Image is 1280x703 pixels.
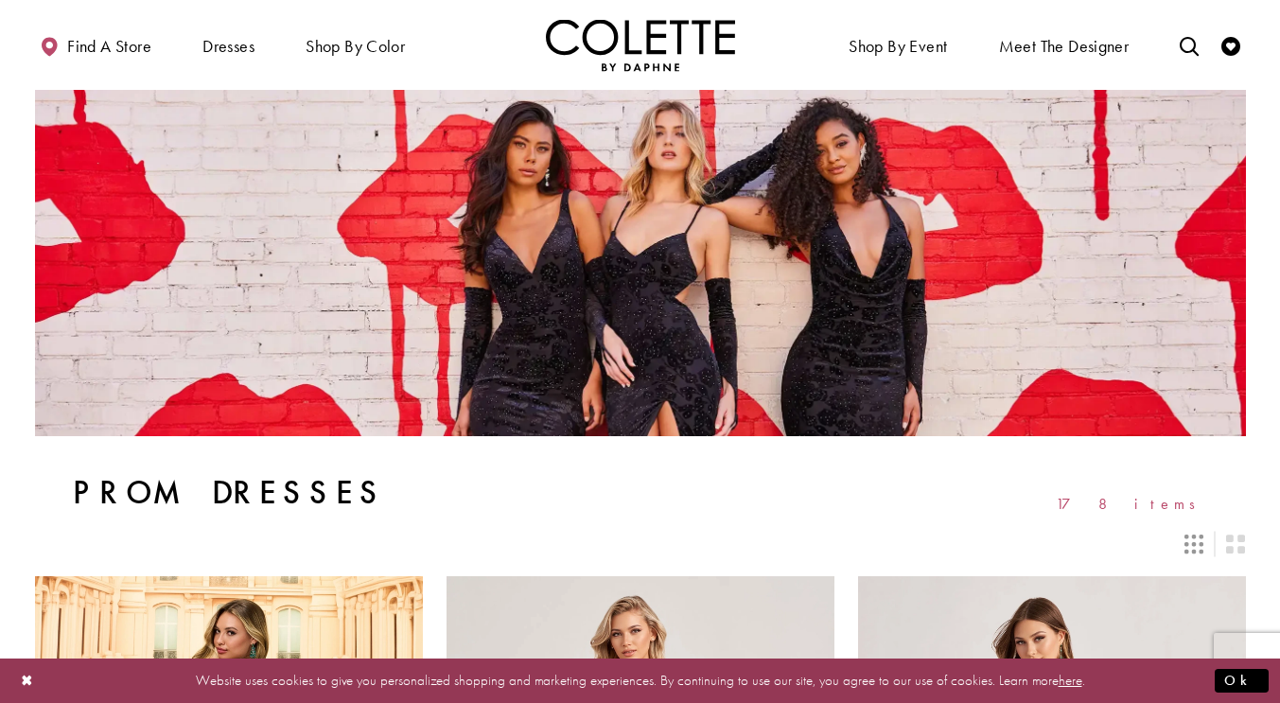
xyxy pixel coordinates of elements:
[67,37,151,56] span: Find a store
[1059,671,1082,690] a: here
[306,37,405,56] span: Shop by color
[198,19,259,71] span: Dresses
[24,523,1257,565] div: Layout Controls
[35,19,156,71] a: Find a store
[1215,669,1269,693] button: Submit Dialog
[73,474,386,512] h1: Prom Dresses
[301,19,410,71] span: Shop by color
[1184,535,1203,554] span: Switch layout to 3 columns
[11,664,44,697] button: Close Dialog
[1175,19,1203,71] a: Toggle search
[1056,496,1208,512] span: 178 items
[1217,19,1245,71] a: Check Wishlist
[999,37,1130,56] span: Meet the designer
[136,668,1144,694] p: Website uses cookies to give you personalized shopping and marketing experiences. By continuing t...
[202,37,254,56] span: Dresses
[849,37,947,56] span: Shop By Event
[546,19,735,71] a: Visit Home Page
[844,19,952,71] span: Shop By Event
[1226,535,1245,554] span: Switch layout to 2 columns
[994,19,1134,71] a: Meet the designer
[546,19,735,71] img: Colette by Daphne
